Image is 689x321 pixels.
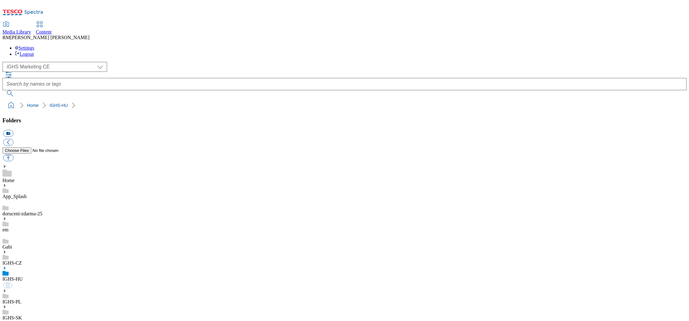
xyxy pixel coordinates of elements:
a: IGHS-HU [2,276,23,282]
a: Settings [15,45,34,51]
span: RM [2,35,10,40]
a: Content [36,22,52,35]
h3: Folders [2,117,687,124]
a: IGHS-HU [50,103,68,108]
a: IGHS-PL [2,299,21,304]
a: Gabi [2,244,12,250]
span: [PERSON_NAME] [PERSON_NAME] [10,35,90,40]
a: em [2,227,9,232]
span: Content [36,29,52,35]
a: Logout [15,51,34,57]
a: IGHS-SK [2,315,22,320]
span: Media Library [2,29,31,35]
a: home [6,100,16,110]
a: App_Splash [2,194,26,199]
a: Home [27,103,38,108]
a: IGHS-CZ [2,260,22,266]
nav: breadcrumb [2,100,687,111]
a: Home [2,178,14,183]
a: doruceni-zdarma-25 [2,211,42,216]
input: Search by names or tags [2,78,687,90]
a: Media Library [2,22,31,35]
